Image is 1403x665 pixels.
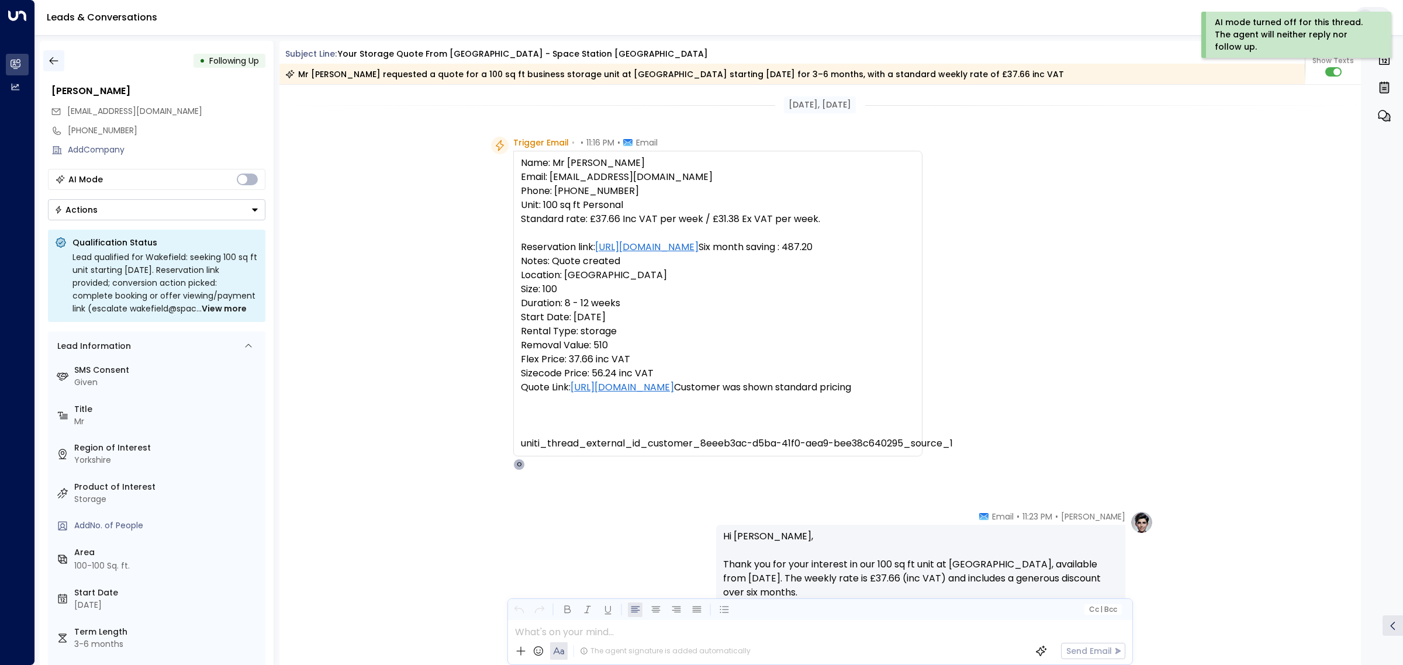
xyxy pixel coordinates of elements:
[512,602,526,617] button: Undo
[74,546,261,559] label: Area
[209,55,259,67] span: Following Up
[74,599,261,611] div: [DATE]
[74,415,261,428] div: Mr
[199,50,205,71] div: •
[521,156,915,451] pre: Name: Mr [PERSON_NAME] Email: [EMAIL_ADDRESS][DOMAIN_NAME] Phone: [PHONE_NUMBER] Unit: 100 sq ft ...
[1017,511,1020,522] span: •
[1055,511,1058,522] span: •
[53,340,131,352] div: Lead Information
[532,602,547,617] button: Redo
[513,137,569,148] span: Trigger Email
[67,105,202,117] span: [EMAIL_ADDRESS][DOMAIN_NAME]
[48,199,265,220] button: Actions
[67,105,202,117] span: jacksondannii94@gmail.com
[1084,604,1121,615] button: Cc|Bcc
[580,646,751,656] div: The agent signature is added automatically
[74,560,130,572] div: 100-100 Sq. ft.
[1061,511,1125,522] span: [PERSON_NAME]
[68,174,103,185] div: AI Mode
[784,96,856,113] div: [DATE], [DATE]
[68,144,265,156] div: AddCompany
[338,48,708,60] div: Your storage quote from [GEOGRAPHIC_DATA] - Space Station [GEOGRAPHIC_DATA]
[54,205,98,215] div: Actions
[580,137,583,148] span: •
[74,493,261,505] div: Storage
[74,481,261,493] label: Product of Interest
[48,199,265,220] div: Button group with a nested menu
[74,442,261,454] label: Region of Interest
[74,587,261,599] label: Start Date
[74,454,261,466] div: Yorkshire
[72,237,258,248] p: Qualification Status
[636,137,658,148] span: Email
[72,251,258,315] div: Lead qualified for Wakefield: seeking 100 sq ft unit starting [DATE]. Reservation link provided; ...
[74,364,261,376] label: SMS Consent
[74,519,261,532] div: AddNo. of People
[74,403,261,415] label: Title
[572,137,575,148] span: •
[51,84,265,98] div: [PERSON_NAME]
[513,459,525,470] div: O
[1022,511,1052,522] span: 11:23 PM
[285,68,1064,80] div: Mr [PERSON_NAME] requested a quote for a 100 sq ft business storage unit at [GEOGRAPHIC_DATA] sta...
[74,376,261,389] div: Given
[1130,511,1153,534] img: profile-logo.png
[1215,16,1376,53] div: AI mode turned off for this thread. The agent will neither reply nor follow up.
[74,638,261,650] div: 3-6 months
[68,124,265,137] div: [PHONE_NUMBER]
[47,11,157,24] a: Leads & Conversations
[285,48,337,60] span: Subject Line:
[202,302,247,315] span: View more
[74,626,261,638] label: Term Length
[595,240,699,254] a: [URL][DOMAIN_NAME]
[586,137,614,148] span: 11:16 PM
[571,380,674,394] a: [URL][DOMAIN_NAME]
[617,137,620,148] span: •
[992,511,1014,522] span: Email
[1088,605,1117,614] span: Cc Bcc
[1312,56,1354,66] span: Show Texts
[1100,605,1103,614] span: |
